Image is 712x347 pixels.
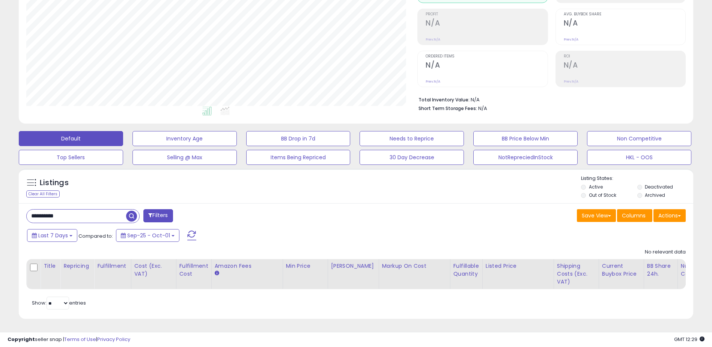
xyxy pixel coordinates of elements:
[64,336,96,343] a: Terms of Use
[426,37,440,42] small: Prev: N/A
[617,209,652,222] button: Columns
[581,175,693,182] p: Listing States:
[331,262,376,270] div: [PERSON_NAME]
[564,12,685,17] span: Avg. Buybox Share
[215,262,280,270] div: Amazon Fees
[132,131,237,146] button: Inventory Age
[426,61,547,71] h2: N/A
[674,336,704,343] span: 2025-10-9 12:29 GMT
[564,37,578,42] small: Prev: N/A
[473,150,578,165] button: NotRepreciedInStock
[360,131,464,146] button: Needs to Reprice
[564,61,685,71] h2: N/A
[44,262,57,270] div: Title
[453,262,479,278] div: Fulfillable Quantity
[587,150,691,165] button: HKL - OOS
[589,192,616,198] label: Out of Stock
[143,209,173,222] button: Filters
[246,131,351,146] button: BB Drop in 7d
[27,229,77,242] button: Last 7 Days
[382,262,447,270] div: Markup on Cost
[587,131,691,146] button: Non Competitive
[8,336,35,343] strong: Copyright
[602,262,641,278] div: Current Buybox Price
[426,12,547,17] span: Profit
[418,105,477,112] b: Short Term Storage Fees:
[557,262,596,286] div: Shipping Costs (Exc. VAT)
[379,259,450,289] th: The percentage added to the cost of goods (COGS) that forms the calculator for Min & Max prices.
[19,131,123,146] button: Default
[473,131,578,146] button: BB Price Below Min
[78,232,113,240] span: Compared to:
[40,178,69,188] h5: Listings
[8,336,130,343] div: seller snap | |
[645,184,673,190] label: Deactivated
[681,262,708,278] div: Num of Comp.
[418,97,470,103] b: Total Inventory Value:
[215,270,219,277] small: Amazon Fees.
[564,79,578,84] small: Prev: N/A
[426,79,440,84] small: Prev: N/A
[97,262,128,270] div: Fulfillment
[647,262,674,278] div: BB Share 24h.
[32,299,86,306] span: Show: entries
[622,212,646,219] span: Columns
[63,262,91,270] div: Repricing
[478,105,487,112] span: N/A
[426,54,547,59] span: Ordered Items
[132,150,237,165] button: Selling @ Max
[360,150,464,165] button: 30 Day Decrease
[26,190,60,198] div: Clear All Filters
[116,229,179,242] button: Sep-25 - Oct-01
[246,150,351,165] button: Items Being Repriced
[577,209,616,222] button: Save View
[486,262,551,270] div: Listed Price
[134,262,173,278] div: Cost (Exc. VAT)
[19,150,123,165] button: Top Sellers
[589,184,603,190] label: Active
[653,209,686,222] button: Actions
[127,232,170,239] span: Sep-25 - Oct-01
[564,54,685,59] span: ROI
[286,262,325,270] div: Min Price
[38,232,68,239] span: Last 7 Days
[426,19,547,29] h2: N/A
[97,336,130,343] a: Privacy Policy
[179,262,208,278] div: Fulfillment Cost
[564,19,685,29] h2: N/A
[418,95,680,104] li: N/A
[645,192,665,198] label: Archived
[645,249,686,256] div: No relevant data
